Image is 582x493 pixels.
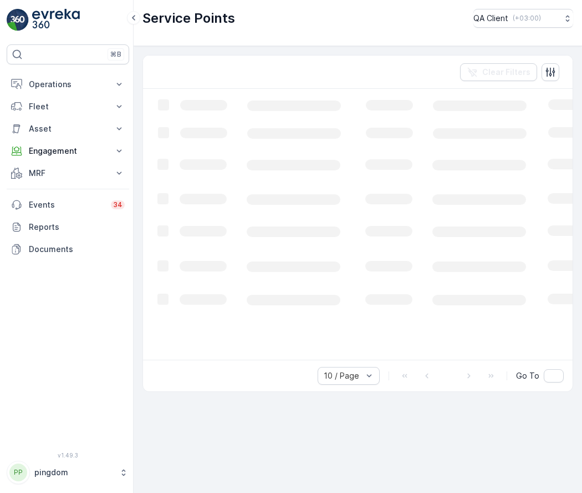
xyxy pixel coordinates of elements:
p: ( +03:00 ) [513,14,541,23]
button: Clear Filters [460,63,537,81]
img: logo_light-DOdMpM7g.png [32,9,80,31]
p: pingdom [34,467,114,478]
button: MRF [7,162,129,184]
p: QA Client [473,13,508,24]
p: ⌘B [110,50,121,59]
p: Service Points [142,9,235,27]
button: QA Client(+03:00) [473,9,573,28]
p: Clear Filters [482,67,530,78]
button: Fleet [7,95,129,118]
a: Reports [7,216,129,238]
span: Go To [516,370,539,381]
div: PP [9,464,27,481]
span: v 1.49.3 [7,452,129,459]
p: Reports [29,222,125,233]
button: Asset [7,118,129,140]
img: logo [7,9,29,31]
p: MRF [29,168,107,179]
p: Engagement [29,145,107,157]
p: Events [29,199,104,210]
button: Engagement [7,140,129,162]
p: Operations [29,79,107,90]
a: Events34 [7,194,129,216]
a: Documents [7,238,129,260]
p: Asset [29,123,107,134]
button: Operations [7,73,129,95]
p: Documents [29,244,125,255]
p: 34 [113,200,122,209]
p: Fleet [29,101,107,112]
button: PPpingdom [7,461,129,484]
